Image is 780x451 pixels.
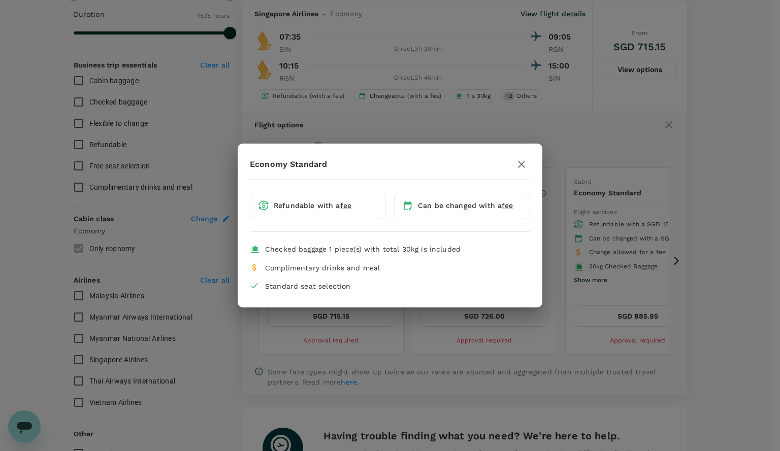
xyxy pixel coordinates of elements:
[274,200,351,211] div: Refundable with a
[502,201,513,210] span: fee
[265,264,380,272] span: Complimentary drinks and meal
[418,200,513,211] div: Can be changed with a
[265,245,461,253] span: Checked baggage 1 piece(s) with total 30kg is included
[265,282,350,290] span: Standard seat selection
[340,201,351,210] span: fee
[250,158,327,170] p: Economy Standard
